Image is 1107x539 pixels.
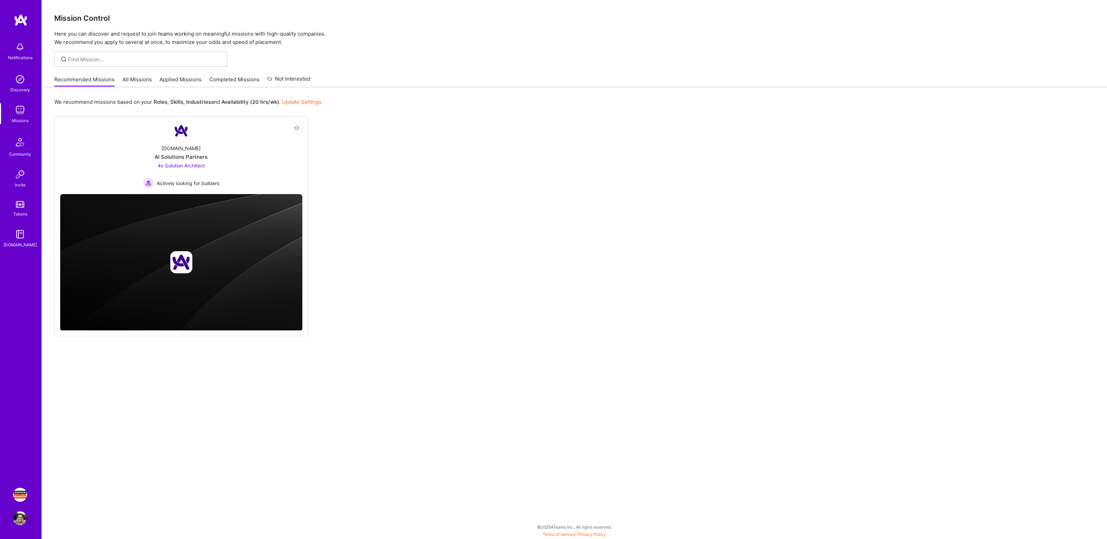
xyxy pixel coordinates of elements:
img: discovery [13,72,27,86]
img: Community [12,134,28,150]
img: guide book [13,227,27,241]
div: Missions [12,117,29,124]
a: Update Settings [282,99,321,105]
div: [DOMAIN_NAME] [162,145,201,152]
div: Community [9,150,31,158]
img: logo [14,14,28,26]
i: icon SearchGrey [60,55,68,63]
div: Notifications [8,54,33,61]
a: Terms of Service [543,532,575,537]
img: Company logo [170,251,192,273]
a: User Avatar [11,511,29,525]
span: Actively looking for builders [157,180,219,187]
span: 4x Solution Architect [158,163,205,168]
img: Actively looking for builders [143,177,154,189]
img: bell [13,40,27,54]
span: | [543,532,606,537]
a: Not Interested [267,75,310,87]
div: Discovery [10,86,30,93]
a: All Missions [122,76,152,87]
p: We recommend missions based on your , , and . [54,98,321,106]
h3: Mission Control [54,14,1095,22]
div: Tokens [13,210,27,218]
img: Invite [13,167,27,181]
img: tokens [16,201,24,208]
b: Availability (20 hrs/wk) [221,99,279,105]
b: Roles [154,99,167,105]
div: AI Solutions Partners [155,153,208,161]
img: Company Logo [173,122,190,139]
img: cover [60,194,302,331]
a: Privacy Policy [578,532,606,537]
a: Simpson Strong-Tie: Product Manager [11,488,29,502]
a: Company Logo[DOMAIN_NAME]AI Solutions Partners4x Solution Architect Actively looking for builders... [60,122,302,189]
b: Skills [170,99,183,105]
img: User Avatar [13,511,27,525]
a: Recommended Missions [54,76,115,87]
img: teamwork [13,103,27,117]
a: Completed Missions [209,76,259,87]
p: Here you can discover and request to join teams working on meaningful missions with high-quality ... [54,30,1095,46]
a: Applied Missions [159,76,201,87]
div: Invite [15,181,26,189]
img: Simpson Strong-Tie: Product Manager [13,488,27,502]
div: © 2025 ATeams Inc., All rights reserved. [42,518,1107,536]
b: Industries [186,99,211,105]
i: icon EyeClosed [294,125,300,131]
div: [DOMAIN_NAME] [3,241,37,248]
input: Find Mission... [68,56,222,63]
